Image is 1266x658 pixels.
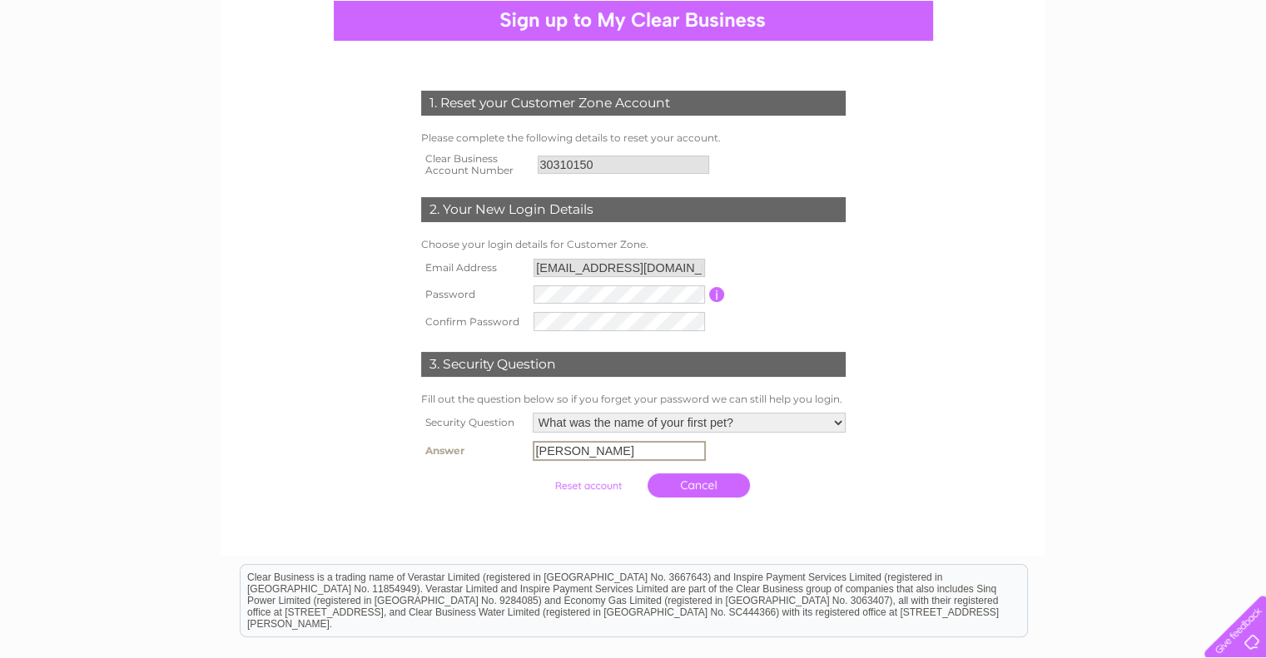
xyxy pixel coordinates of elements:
[1033,71,1065,83] a: Water
[421,91,846,116] div: 1. Reset your Customer Zone Account
[1075,71,1111,83] a: Energy
[417,437,529,465] th: Answer
[421,197,846,222] div: 2. Your New Login Details
[417,255,530,281] th: Email Address
[417,308,530,334] th: Confirm Password
[417,281,530,308] th: Password
[537,474,639,497] input: Submit
[648,473,750,497] a: Cancel
[417,389,850,409] td: Fill out the question below so if you forget your password we can still help you login.
[1121,71,1171,83] a: Telecoms
[1215,71,1256,83] a: Contact
[417,148,534,181] th: Clear Business Account Number
[417,408,529,437] th: Security Question
[241,9,1027,81] div: Clear Business is a trading name of Verastar Limited (registered in [GEOGRAPHIC_DATA] No. 3667643...
[1181,71,1205,83] a: Blog
[952,8,1067,29] a: 0333 014 3131
[709,287,725,302] input: Information
[44,43,129,94] img: logo.png
[421,352,846,377] div: 3. Security Question
[417,128,850,148] td: Please complete the following details to reset your account.
[417,235,850,255] td: Choose your login details for Customer Zone.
